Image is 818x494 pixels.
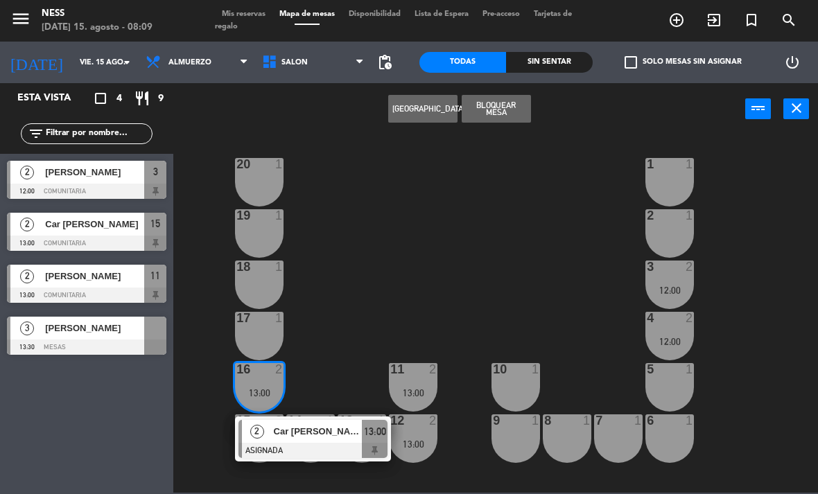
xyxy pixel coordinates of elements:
div: [DATE] 15. agosto - 08:09 [42,21,153,35]
div: Ness [42,7,153,21]
i: turned_in_not [743,12,760,28]
span: 3 [153,164,158,180]
div: 1 [686,209,694,222]
span: 2 [250,425,264,439]
span: check_box_outline_blank [625,56,637,69]
span: Mis reservas [215,10,272,18]
div: 2 [429,363,437,376]
span: 2 [20,218,34,231]
div: 5 [647,363,647,376]
div: 1 [275,261,284,273]
label: Solo mesas sin asignar [625,56,742,69]
div: 11 [390,363,391,376]
i: exit_to_app [706,12,722,28]
div: 7 [595,414,596,427]
div: 2 [647,209,647,222]
div: 2 [686,312,694,324]
div: 1 [583,414,591,427]
span: [PERSON_NAME] [45,321,144,335]
span: 4 [116,91,122,107]
div: 1 [686,414,694,427]
div: 17 [236,312,237,324]
div: 1 [275,312,284,324]
span: [PERSON_NAME] [45,269,144,283]
span: [PERSON_NAME] [45,165,144,179]
div: 2 [275,363,284,376]
button: menu [10,8,31,34]
span: pending_actions [376,54,393,71]
i: close [788,100,805,116]
span: 11 [150,267,160,284]
div: 13:00 [235,388,284,398]
i: restaurant [134,90,150,107]
div: 1 [634,414,643,427]
span: 3 [20,321,34,335]
i: power_input [750,100,767,116]
button: Bloquear Mesa [462,95,531,123]
span: 2 [20,166,34,179]
span: RESERVAR MESA [658,8,695,32]
div: 1 [647,158,647,170]
i: power_settings_new [784,54,801,71]
div: Esta vista [7,90,100,107]
button: close [783,98,809,119]
i: menu [10,8,31,29]
div: 1 [532,414,540,427]
span: Car [PERSON_NAME] [45,217,144,231]
span: WALK IN [695,8,733,32]
span: 2 [20,270,34,283]
div: 15 [236,414,237,427]
div: 1 [275,209,284,222]
div: 1 [275,158,284,170]
div: 1 [378,414,386,427]
div: 6 [647,414,647,427]
span: Almuerzo [168,58,211,67]
span: 9 [158,91,164,107]
div: 2 [275,414,284,427]
i: arrow_drop_down [119,54,135,71]
div: 8 [544,414,545,427]
i: add_circle_outline [668,12,685,28]
span: Pre-acceso [476,10,527,18]
div: 12:00 [645,337,694,346]
div: 16 [236,363,237,376]
span: Car [PERSON_NAME] [274,424,363,439]
span: Mapa de mesas [272,10,342,18]
button: power_input [745,98,771,119]
span: BUSCAR [770,8,808,32]
i: filter_list [28,125,44,142]
i: crop_square [92,90,109,107]
div: 18 [236,261,237,273]
div: 13:00 [389,439,437,449]
div: 19 [236,209,237,222]
span: SALON [281,58,308,67]
span: Disponibilidad [342,10,408,18]
div: 13:00 [389,388,437,398]
div: Sin sentar [506,52,593,73]
div: Todas [419,52,506,73]
div: 4 [647,312,647,324]
div: 20 [236,158,237,170]
div: 3 [647,261,647,273]
span: Lista de Espera [408,10,476,18]
button: [GEOGRAPHIC_DATA] [388,95,458,123]
div: 1 [327,414,335,427]
span: 15 [150,215,160,232]
div: 12:00 [645,285,694,295]
input: Filtrar por nombre... [44,126,152,141]
i: search [781,12,797,28]
span: 13:00 [364,423,386,440]
div: 2 [686,261,694,273]
div: 1 [686,363,694,376]
span: Reserva especial [733,8,770,32]
div: 1 [686,158,694,170]
div: 2 [429,414,437,427]
div: 1 [532,363,540,376]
